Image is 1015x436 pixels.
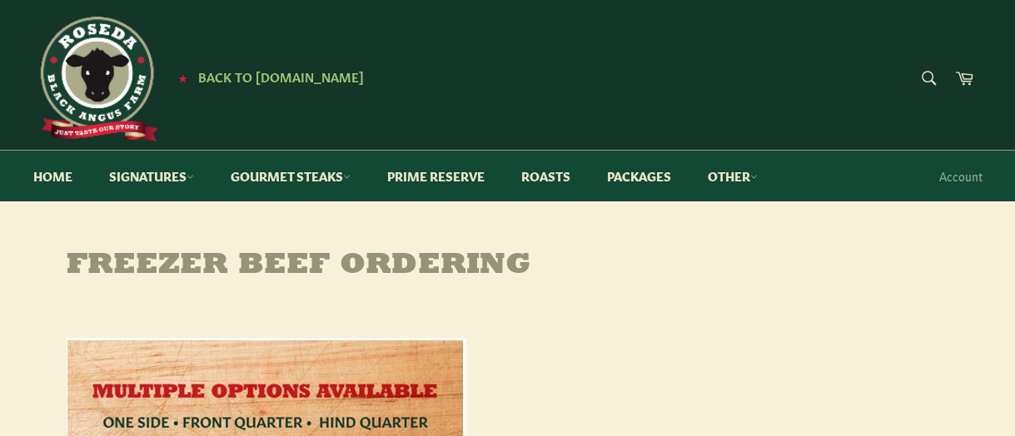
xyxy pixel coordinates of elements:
h1: Freezer Beef Ordering [33,250,983,283]
img: Roseda Beef [33,17,158,141]
a: Packages [590,151,688,201]
span: Back to [DOMAIN_NAME] [198,67,364,85]
a: Account [931,151,991,201]
span: ★ [178,71,187,84]
a: Gourmet Steaks [214,151,367,201]
a: Other [691,151,774,201]
a: Signatures [92,151,211,201]
a: ★ Back to [DOMAIN_NAME] [170,71,364,84]
a: Home [17,151,89,201]
a: Roasts [505,151,587,201]
a: Prime Reserve [371,151,501,201]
